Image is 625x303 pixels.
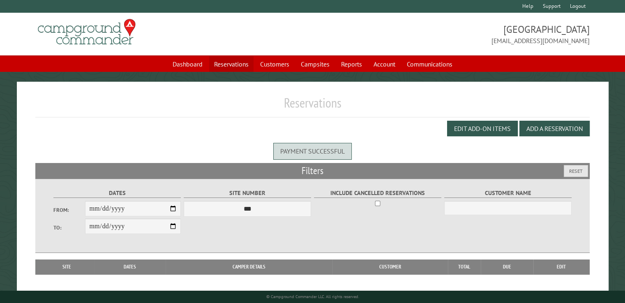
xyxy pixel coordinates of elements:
a: Communications [402,56,457,72]
button: Reset [564,165,588,177]
a: Campsites [296,56,334,72]
th: Customer [332,259,448,274]
th: Edit [533,259,590,274]
button: Edit Add-on Items [447,121,518,136]
label: Site Number [184,188,311,198]
label: Customer Name [444,188,572,198]
small: © Campground Commander LLC. All rights reserved. [266,294,359,299]
a: Reservations [209,56,254,72]
a: Dashboard [168,56,208,72]
span: [GEOGRAPHIC_DATA] [EMAIL_ADDRESS][DOMAIN_NAME] [313,23,590,46]
th: Site [39,259,94,274]
th: Due [481,259,533,274]
th: Camper Details [166,259,332,274]
div: Payment successful [273,143,352,159]
label: Include Cancelled Reservations [314,188,442,198]
th: Dates [94,259,166,274]
img: Campground Commander [35,16,138,48]
h1: Reservations [35,95,590,117]
button: Add a Reservation [519,121,590,136]
a: Account [369,56,400,72]
a: Reports [336,56,367,72]
th: Total [448,259,481,274]
label: Dates [53,188,181,198]
label: From: [53,206,85,214]
h2: Filters [35,163,590,179]
a: Customers [255,56,294,72]
label: To: [53,224,85,232]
